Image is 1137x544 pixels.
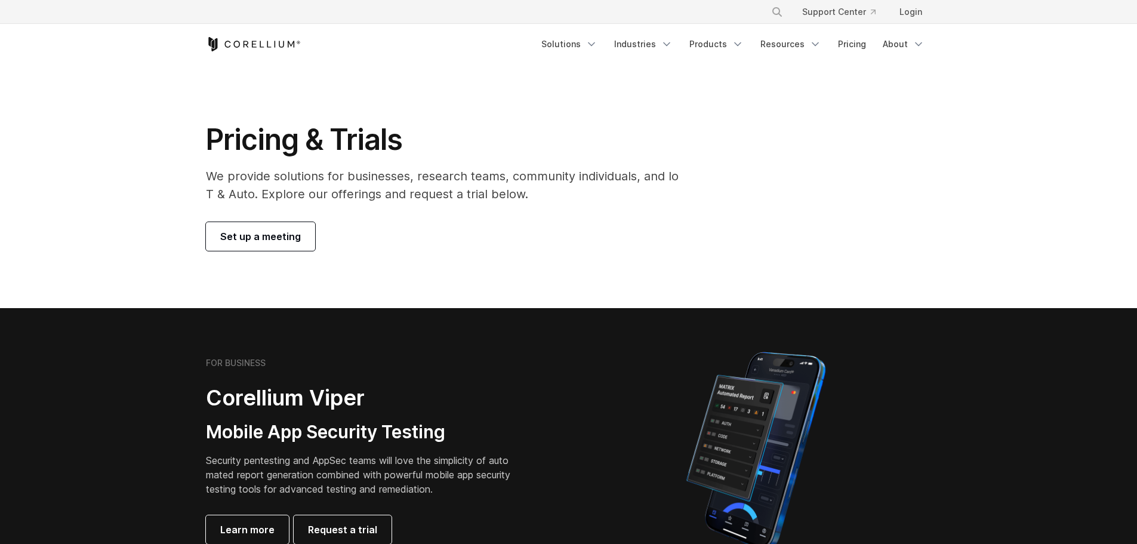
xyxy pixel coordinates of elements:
h3: Mobile App Security Testing [206,421,512,444]
a: Solutions [534,33,605,55]
a: Products [682,33,751,55]
span: Learn more [220,523,275,537]
a: Industries [607,33,680,55]
a: Set up a meeting [206,222,315,251]
h2: Corellium Viper [206,385,512,411]
a: Resources [753,33,828,55]
a: About [876,33,932,55]
div: Navigation Menu [757,1,932,23]
p: We provide solutions for businesses, research teams, community individuals, and IoT & Auto. Explo... [206,167,682,203]
p: Security pentesting and AppSec teams will love the simplicity of automated report generation comb... [206,453,512,496]
button: Search [766,1,788,23]
a: Login [890,1,932,23]
a: Learn more [206,515,289,544]
a: Corellium Home [206,37,301,51]
h6: FOR BUSINESS [206,358,266,368]
div: Navigation Menu [534,33,932,55]
a: Support Center [793,1,885,23]
a: Pricing [831,33,873,55]
h1: Pricing & Trials [206,122,682,158]
span: Set up a meeting [220,229,301,244]
a: Request a trial [294,515,392,544]
span: Request a trial [308,523,377,537]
